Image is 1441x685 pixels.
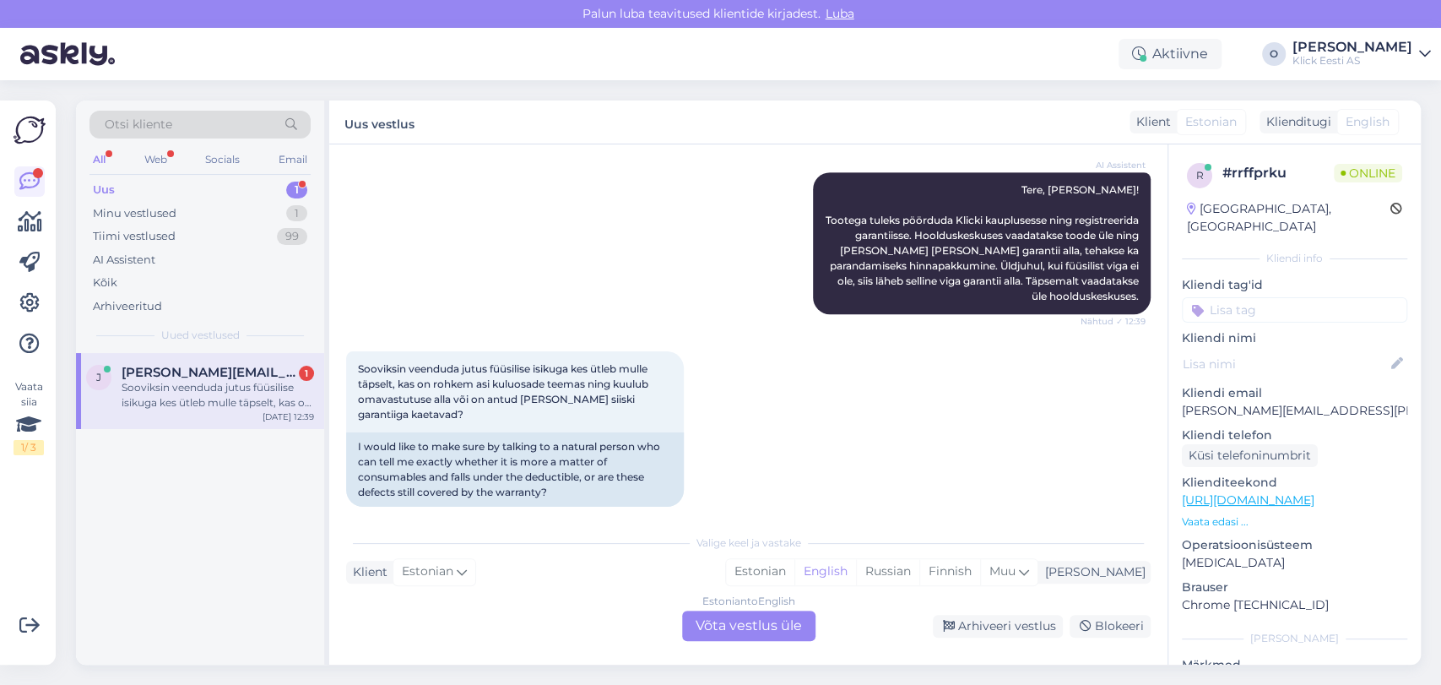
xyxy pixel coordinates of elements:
[1182,444,1318,467] div: Küsi telefoninumbrit
[93,205,176,222] div: Minu vestlused
[933,615,1063,638] div: Arhiveeri vestlus
[202,149,243,171] div: Socials
[1081,315,1146,328] span: Nähtud ✓ 12:39
[702,594,795,609] div: Estonian to English
[726,559,794,584] div: Estonian
[14,114,46,146] img: Askly Logo
[122,365,297,380] span: juvonen.gerhard@gmail.com
[1292,41,1431,68] a: [PERSON_NAME]Klick Eesti AS
[1292,54,1412,68] div: Klick Eesti AS
[346,563,387,581] div: Klient
[89,149,109,171] div: All
[1182,554,1407,572] p: [MEDICAL_DATA]
[682,611,815,641] div: Võta vestlus üle
[1182,427,1407,444] p: Kliendi telefon
[1183,355,1388,373] input: Lisa nimi
[821,6,859,21] span: Luba
[263,410,314,423] div: [DATE] 12:39
[794,559,856,584] div: English
[1262,42,1286,66] div: O
[93,252,155,269] div: AI Assistent
[1182,297,1407,323] input: Lisa tag
[105,116,172,133] span: Otsi kliente
[1182,329,1407,347] p: Kliendi nimi
[1334,164,1402,182] span: Online
[299,366,314,381] div: 1
[1182,596,1407,614] p: Chrome [TECHNICAL_ID]
[286,182,307,198] div: 1
[1196,169,1204,182] span: r
[286,205,307,222] div: 1
[122,380,314,410] div: Sooviksin veenduda jutus füüsilise isikuga kes ütleb mulle täpselt, kas on rohkem asi kuluosade t...
[1038,563,1146,581] div: [PERSON_NAME]
[346,535,1151,551] div: Valige keel ja vastake
[351,508,414,520] span: 15:48
[1182,276,1407,294] p: Kliendi tag'id
[93,275,117,291] div: Kõik
[1182,402,1407,420] p: [PERSON_NAME][EMAIL_ADDRESS][PERSON_NAME][DOMAIN_NAME]
[1182,474,1407,492] p: Klienditeekond
[989,563,1016,579] span: Muu
[14,379,44,455] div: Vaata siia
[1182,579,1407,596] p: Brauser
[344,111,414,133] label: Uus vestlus
[1222,163,1334,183] div: # rrffprku
[856,559,919,584] div: Russian
[358,362,651,421] span: Sooviksin veenduda jutus füüsilise isikuga kes ütleb mulle täpselt, kas on rohkem asi kuluosade t...
[275,149,311,171] div: Email
[1260,113,1331,131] div: Klienditugi
[1292,41,1412,54] div: [PERSON_NAME]
[1182,384,1407,402] p: Kliendi email
[346,432,684,507] div: I would like to make sure by talking to a natural person who can tell me exactly whether it is mo...
[1119,39,1222,69] div: Aktiivne
[1070,615,1151,638] div: Blokeeri
[14,440,44,455] div: 1 / 3
[93,228,176,245] div: Tiimi vestlused
[1182,631,1407,646] div: [PERSON_NAME]
[141,149,171,171] div: Web
[1346,113,1390,131] span: English
[1182,251,1407,266] div: Kliendi info
[402,563,453,581] span: Estonian
[93,182,115,198] div: Uus
[277,228,307,245] div: 99
[1187,200,1390,236] div: [GEOGRAPHIC_DATA], [GEOGRAPHIC_DATA]
[1182,656,1407,674] p: Märkmed
[1130,113,1171,131] div: Klient
[1082,159,1146,171] span: AI Assistent
[1182,492,1314,508] a: [URL][DOMAIN_NAME]
[1182,536,1407,554] p: Operatsioonisüsteem
[161,328,240,343] span: Uued vestlused
[919,559,980,584] div: Finnish
[96,371,101,383] span: j
[1185,113,1237,131] span: Estonian
[93,298,162,315] div: Arhiveeritud
[1182,514,1407,530] p: Vaata edasi ...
